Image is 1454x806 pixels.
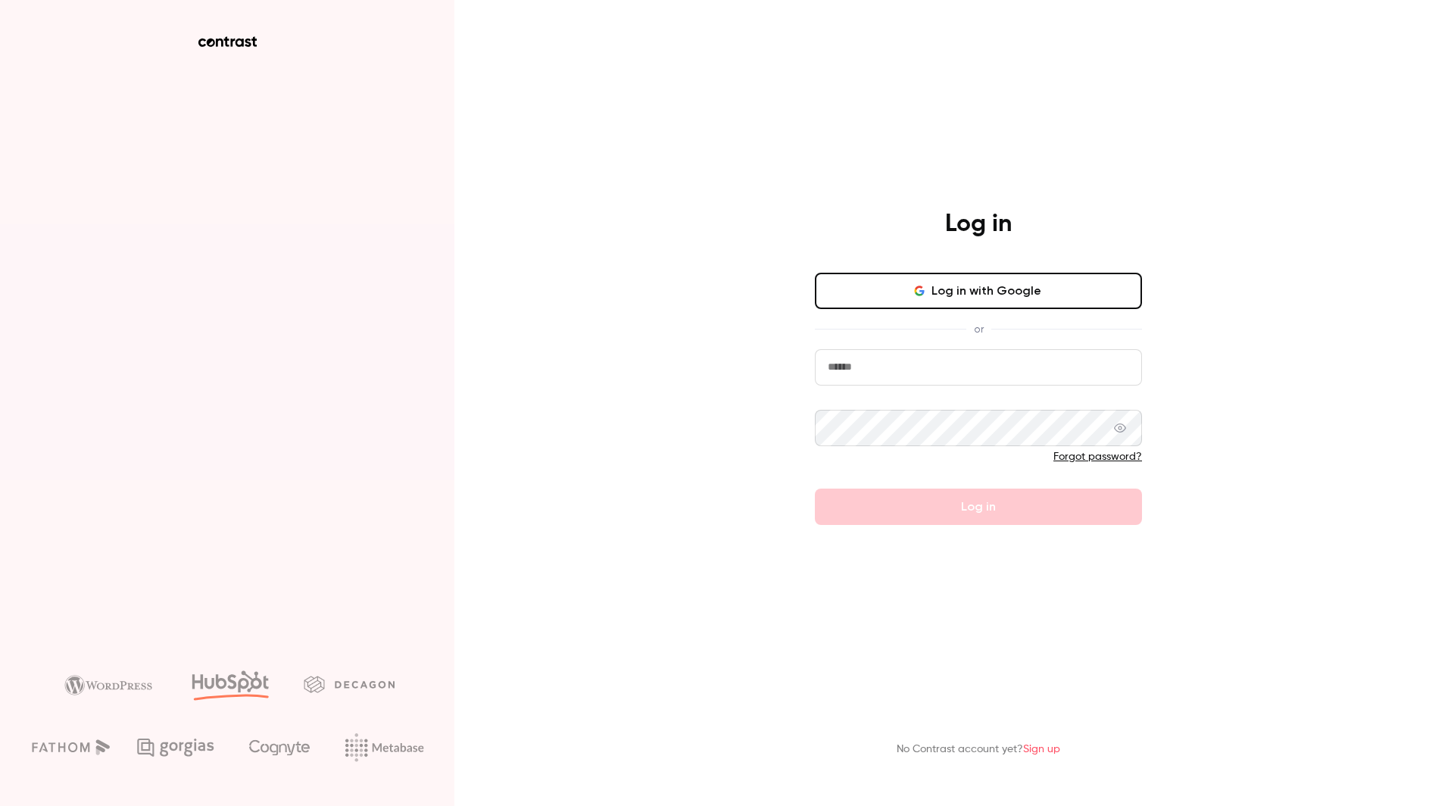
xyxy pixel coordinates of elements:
[966,321,991,337] span: or
[897,742,1060,758] p: No Contrast account yet?
[1023,744,1060,754] a: Sign up
[304,676,395,692] img: decagon
[815,273,1142,309] button: Log in with Google
[945,209,1012,239] h4: Log in
[1053,451,1142,462] a: Forgot password?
